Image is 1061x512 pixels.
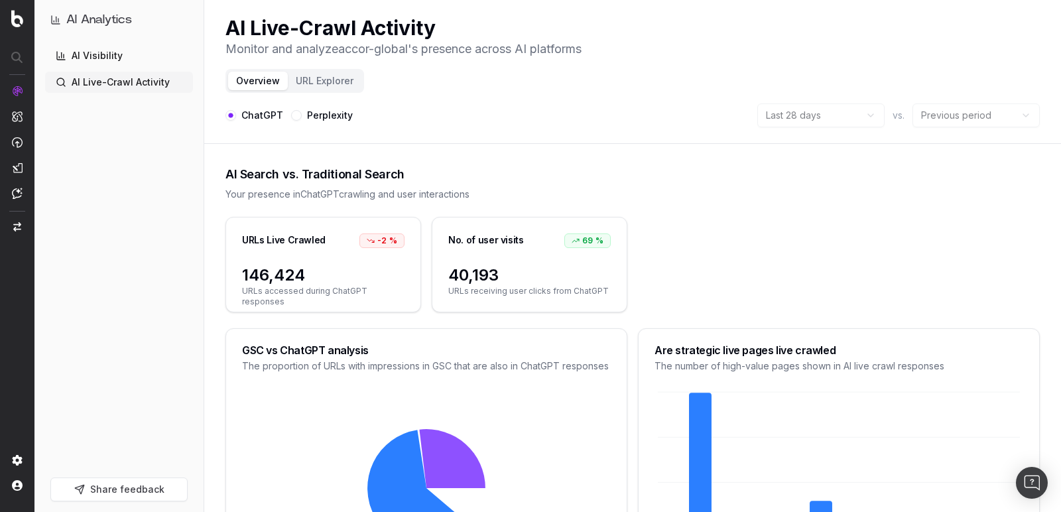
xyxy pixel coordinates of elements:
div: Are strategic live pages live crawled [655,345,1023,355]
button: URL Explorer [288,72,361,90]
img: Activation [12,137,23,148]
div: No. of user visits [448,233,524,247]
img: Analytics [12,86,23,96]
img: My account [12,480,23,491]
a: AI Visibility [45,45,193,66]
p: Monitor and analyze accor-global 's presence across AI platforms [225,40,582,58]
div: Your presence in ChatGPT crawling and user interactions [225,188,1040,201]
div: AI Search vs. Traditional Search [225,165,1040,184]
div: The proportion of URLs with impressions in GSC that are also in ChatGPT responses [242,359,611,373]
label: Perplexity [307,111,353,120]
div: GSC vs ChatGPT analysis [242,345,611,355]
span: % [389,235,397,246]
span: URLs accessed during ChatGPT responses [242,286,405,307]
label: ChatGPT [241,111,283,120]
span: URLs receiving user clicks from ChatGPT [448,286,611,296]
button: Overview [228,72,288,90]
div: Open Intercom Messenger [1016,467,1048,499]
button: AI Analytics [50,11,188,29]
div: The number of high-value pages shown in AI live crawl responses [655,359,1023,373]
h1: AI Analytics [66,11,132,29]
img: Setting [12,455,23,466]
span: 146,424 [242,265,405,286]
div: -2 [359,233,405,248]
h1: AI Live-Crawl Activity [225,16,582,40]
span: % [595,235,603,246]
a: AI Live-Crawl Activity [45,72,193,93]
div: 69 [564,233,611,248]
span: 40,193 [448,265,611,286]
img: Botify logo [11,10,23,27]
img: Assist [12,188,23,199]
img: Switch project [13,222,21,231]
span: vs. [893,109,905,122]
div: URLs Live Crawled [242,233,326,247]
button: Share feedback [50,478,188,501]
img: Intelligence [12,111,23,122]
img: Studio [12,162,23,173]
